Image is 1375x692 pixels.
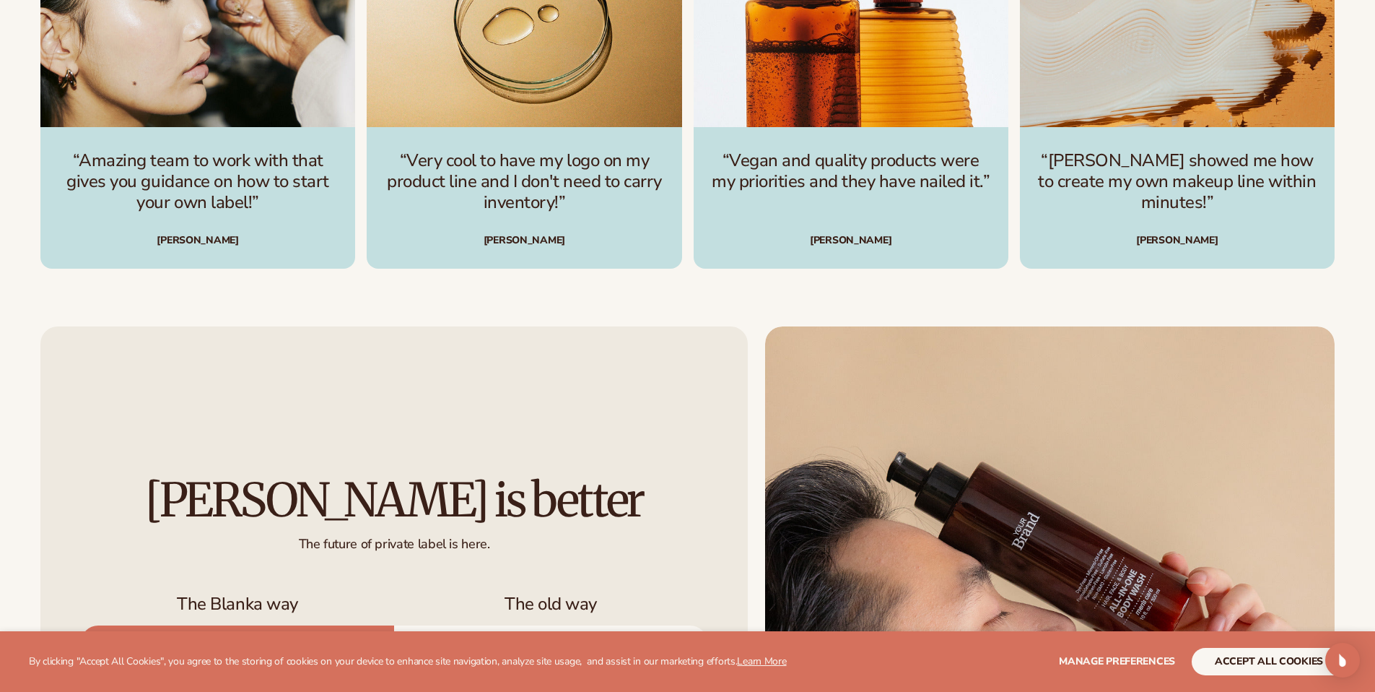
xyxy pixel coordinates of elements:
[1325,643,1360,678] div: Open Intercom Messenger
[711,215,991,246] div: [PERSON_NAME]
[81,594,394,615] h3: The Blanka way
[58,150,338,212] p: “Amazing team to work with that gives you guidance on how to start your own label!”
[1059,654,1175,668] span: Manage preferences
[394,626,707,674] span: High minimums
[384,235,664,246] div: [PERSON_NAME]
[737,654,786,668] a: Learn More
[58,235,338,246] div: [PERSON_NAME]
[1037,235,1317,246] div: [PERSON_NAME]
[384,150,664,212] p: “Very cool to have my logo on my product line and I don't need to carry inventory!”
[1192,648,1346,675] button: accept all cookies
[81,626,394,674] span: No minimums
[81,524,707,553] div: The future of private label is here.
[29,656,787,668] p: By clicking "Accept All Cookies", you agree to the storing of cookies on your device to enhance s...
[1059,648,1175,675] button: Manage preferences
[1037,150,1317,212] p: “[PERSON_NAME] showed me how to create my own makeup line within minutes!”
[81,476,707,524] h2: [PERSON_NAME] is better
[711,150,991,192] p: “Vegan and quality products were my priorities and they have nailed it.”
[394,594,707,615] h3: The old way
